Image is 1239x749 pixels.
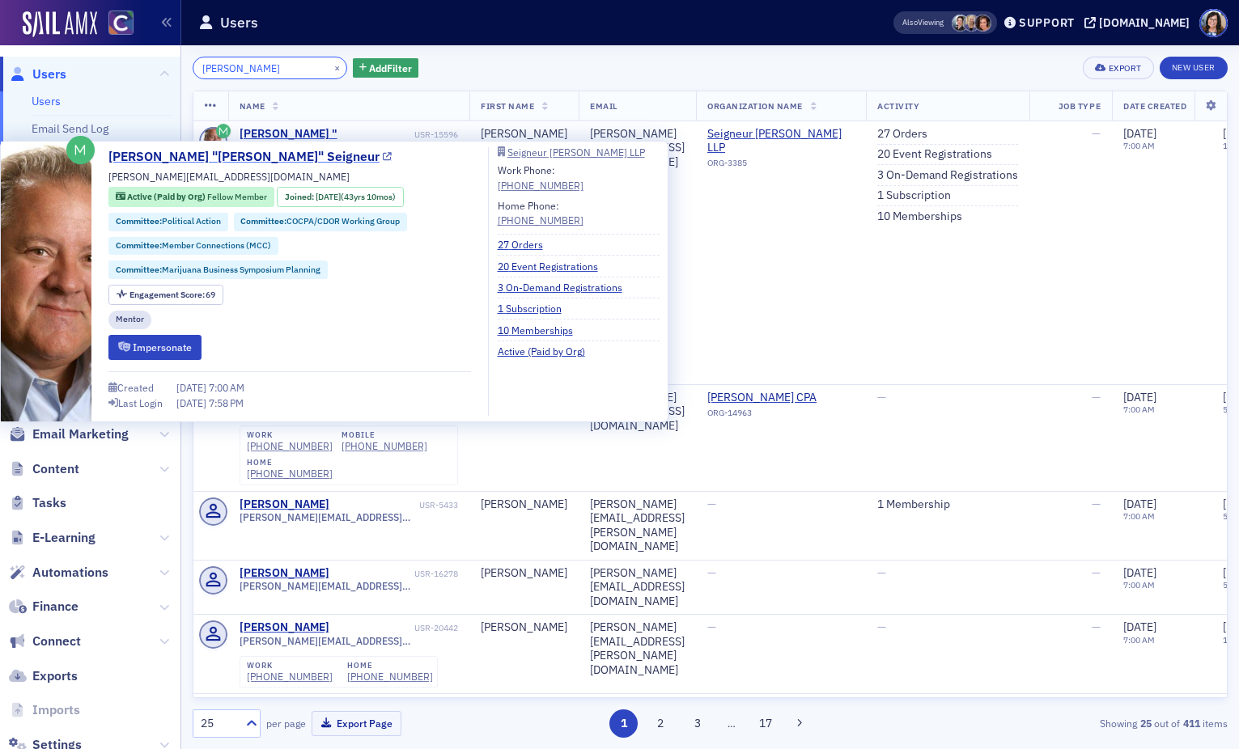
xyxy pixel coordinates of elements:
span: Profile [1199,9,1228,37]
div: Committee: [108,213,228,231]
div: [PERSON_NAME][EMAIL_ADDRESS][PERSON_NAME][DOMAIN_NAME] [590,620,685,677]
div: [DOMAIN_NAME] [1099,15,1190,30]
button: Impersonate [108,335,202,360]
a: Committee:COCPA/CDOR Working Group [240,215,400,228]
span: Content [32,460,79,478]
div: 25 [201,715,236,732]
span: [DATE] [316,191,341,202]
span: — [1092,390,1101,404]
a: [PHONE_NUMBER] [498,213,583,227]
span: [DATE] [1123,497,1156,511]
button: 3 [683,709,711,738]
div: [PERSON_NAME] [481,127,567,142]
a: Seigneur [PERSON_NAME] LLP [707,127,855,155]
span: — [707,620,716,634]
span: [DATE] [1123,126,1156,141]
a: [PHONE_NUMBER] [247,440,333,452]
div: ORG-3385 [707,158,855,174]
time: 7:00 AM [1123,634,1155,645]
span: Organization Name [707,100,803,112]
span: — [1092,620,1101,634]
div: Engagement Score: 69 [108,285,223,305]
div: Committee: [108,260,328,279]
span: Active (Paid by Org) [127,191,207,202]
span: [DATE] [176,396,209,409]
span: Committee : [116,239,162,251]
span: — [1092,126,1101,141]
span: Ron Rael CPA [707,391,855,405]
a: 27 Orders [498,237,555,252]
a: 27 Orders [877,127,927,142]
a: Committee:Marijuana Business Symposium Planning [116,264,320,277]
a: Imports [9,701,80,719]
div: Export [1109,64,1142,73]
a: Automations [9,564,108,582]
button: AddFilter [353,58,419,78]
a: E-Learning [9,529,95,547]
div: [PERSON_NAME][EMAIL_ADDRESS][PERSON_NAME][DOMAIN_NAME] [590,497,685,554]
span: Katie Foo [974,15,991,32]
span: Tasks [32,494,66,512]
span: [DATE] [1123,565,1156,580]
button: 17 [751,709,779,738]
span: Users [32,66,66,83]
a: Connect [9,633,81,650]
a: New User [1160,57,1228,79]
span: 7:58 PM [209,396,244,409]
button: × [330,60,345,74]
h1: Users [220,13,258,32]
time: 7:00 AM [1123,404,1155,415]
a: Email Marketing [9,425,129,443]
div: [PHONE_NUMBER] [342,440,427,452]
div: Committee: [108,237,278,256]
span: — [877,565,886,580]
div: Active (Paid by Org): Active (Paid by Org): Fellow Member [108,187,274,207]
div: 69 [129,290,216,299]
label: per page [266,716,306,730]
button: [DOMAIN_NAME] [1084,17,1195,28]
a: [PERSON_NAME] "[PERSON_NAME]" Seigneur [240,127,412,155]
div: Joined: 1981-11-18 00:00:00 [277,187,403,207]
button: Export [1083,57,1153,79]
span: Finance [32,598,78,616]
span: Fellow Member [207,191,267,202]
a: [PERSON_NAME] [240,620,329,635]
a: Exports [9,667,78,685]
a: [PERSON_NAME] [240,566,329,581]
span: — [1092,497,1101,511]
a: 10 Memberships [498,323,585,337]
span: Joined : [285,191,316,204]
div: Support [1019,15,1075,30]
div: home [247,458,333,468]
span: — [877,390,886,404]
div: Home Phone: [498,198,583,228]
a: [PERSON_NAME] CPA [707,391,855,405]
div: Showing out of items [894,716,1228,730]
time: 7:00 AM [1123,140,1155,151]
div: [PERSON_NAME][EMAIL_ADDRESS][DOMAIN_NAME] [590,566,685,609]
a: Users [9,66,66,83]
span: [PERSON_NAME][EMAIL_ADDRESS][DOMAIN_NAME] [108,169,350,184]
span: Connect [32,633,81,650]
div: Also [902,17,918,28]
a: Committee:Political Action [116,215,221,228]
div: Committee: [234,213,408,231]
a: [PHONE_NUMBER] [347,671,433,683]
span: — [707,497,716,511]
div: [PERSON_NAME] [240,497,329,512]
a: 1 Membership [877,497,950,512]
span: Job Type [1059,100,1101,112]
span: Exports [32,667,78,685]
span: Name [240,100,265,112]
span: 7:00 AM [209,381,244,394]
a: 10 Memberships [877,209,962,224]
a: [PHONE_NUMBER] [247,671,333,683]
a: 1 Subscription [498,301,574,315]
span: Imports [32,701,80,719]
span: Alicia Gelinas [963,15,980,32]
span: — [707,565,716,580]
